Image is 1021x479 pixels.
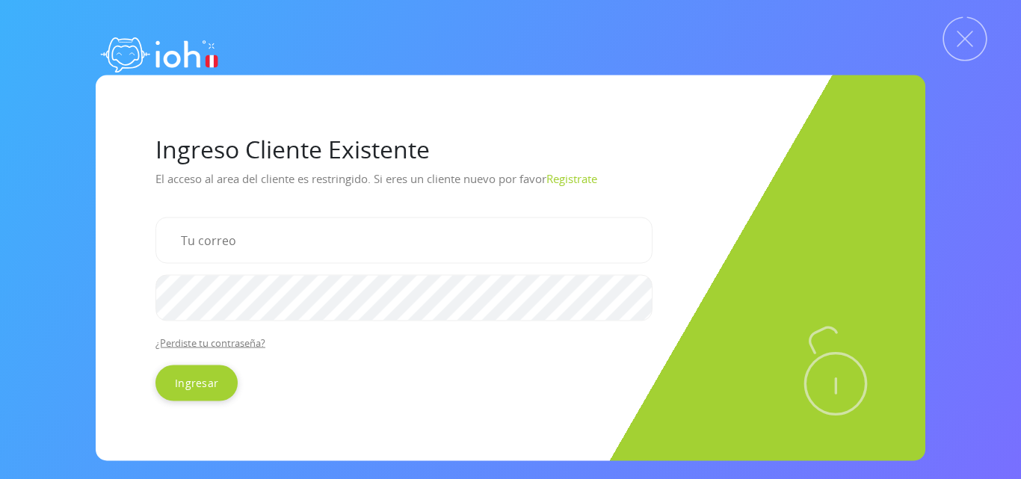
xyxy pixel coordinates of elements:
a: ¿Perdiste tu contraseña? [155,336,265,349]
img: logo [96,22,223,82]
h1: Ingreso Cliente Existente [155,135,866,163]
input: Ingresar [155,365,238,401]
input: Tu correo [155,217,653,263]
a: Registrate [546,170,597,185]
img: Cerrar [943,16,987,61]
p: El acceso al area del cliente es restringido. Si eres un cliente nuevo por favor [155,166,866,205]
